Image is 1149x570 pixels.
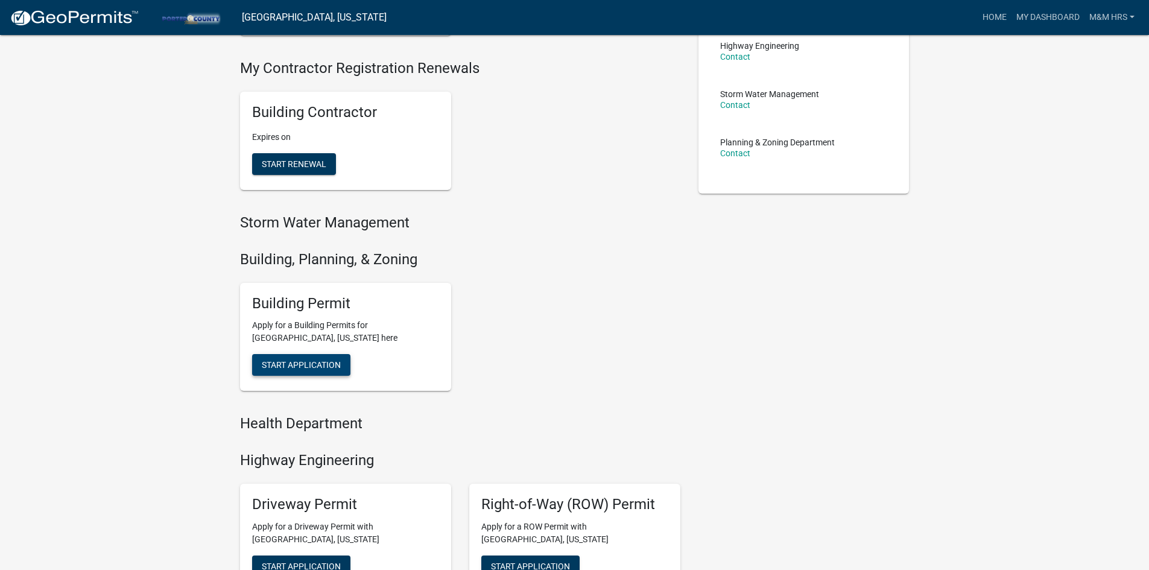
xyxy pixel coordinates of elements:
h5: Building Contractor [252,104,439,121]
p: Highway Engineering [720,42,799,50]
p: Apply for a Driveway Permit with [GEOGRAPHIC_DATA], [US_STATE] [252,521,439,546]
p: Apply for a Building Permits for [GEOGRAPHIC_DATA], [US_STATE] here [252,319,439,344]
p: Storm Water Management [720,90,819,98]
a: Contact [720,100,750,110]
h5: Building Permit [252,295,439,312]
h4: Building, Planning, & Zoning [240,251,680,268]
h4: Highway Engineering [240,452,680,469]
a: Contact [720,52,750,62]
wm-registration-list-section: My Contractor Registration Renewals [240,60,680,200]
p: Planning & Zoning Department [720,138,835,147]
p: Expires on [252,131,439,144]
h4: Health Department [240,415,680,432]
h5: Right-of-Way (ROW) Permit [481,496,668,513]
h4: Storm Water Management [240,214,680,232]
img: Porter County, Indiana [148,9,232,25]
button: Start Renewal [252,153,336,175]
span: Start Renewal [262,159,326,169]
button: Start Application [252,354,350,376]
span: Start Application [262,360,341,370]
a: M&M HRS [1084,6,1139,29]
p: Apply for a ROW Permit with [GEOGRAPHIC_DATA], [US_STATE] [481,521,668,546]
a: My Dashboard [1011,6,1084,29]
a: [GEOGRAPHIC_DATA], [US_STATE] [242,7,387,28]
h5: Driveway Permit [252,496,439,513]
a: Home [978,6,1011,29]
a: Contact [720,148,750,158]
h4: My Contractor Registration Renewals [240,60,680,77]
